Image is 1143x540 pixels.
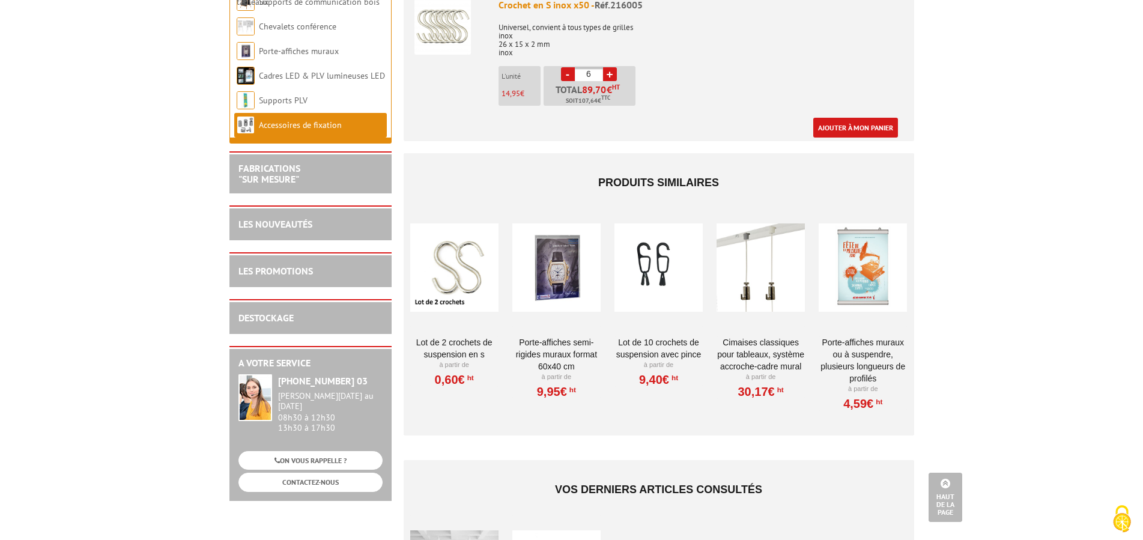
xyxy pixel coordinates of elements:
[502,89,541,98] p: €
[929,473,962,522] a: Haut de la page
[717,372,805,382] p: À partir de
[237,42,255,60] img: Porte-affiches muraux
[410,360,499,370] p: À partir de
[238,265,313,277] a: LES PROMOTIONS
[435,376,474,383] a: 0,60€HT
[502,88,520,99] span: 14,95
[669,374,678,382] sup: HT
[278,391,383,432] div: 08h30 à 12h30 13h30 à 17h30
[259,95,308,106] a: Supports PLV
[717,336,805,372] a: Cimaises CLASSIQUES pour tableaux, système accroche-cadre mural
[410,336,499,360] a: Lot de 2 crochets de suspension en S
[238,451,383,470] a: ON VOUS RAPPELLE ?
[639,376,678,383] a: 9,40€HT
[278,391,383,411] div: [PERSON_NAME][DATE] au [DATE]
[612,83,620,91] sup: HT
[1107,504,1137,534] img: Cookies (fenêtre modale)
[237,67,255,85] img: Cadres LED & PLV lumineuses LED
[259,46,339,56] a: Porte-affiches muraux
[819,384,907,394] p: À partir de
[555,484,762,496] span: Vos derniers articles consultés
[259,21,336,32] a: Chevalets conférence
[512,372,601,382] p: À partir de
[238,358,383,369] h2: A votre service
[238,473,383,491] a: CONTACTEZ-NOUS
[259,70,385,81] a: Cadres LED & PLV lumineuses LED
[499,15,903,57] p: Universel, convient à tous types de grilles inox 26 x 15 x 2 mm inox
[582,85,607,94] span: 89,70
[278,375,368,387] strong: [PHONE_NUMBER] 03
[238,312,294,324] a: DESTOCKAGE
[578,96,598,106] span: 107,64
[1101,499,1143,540] button: Cookies (fenêtre modale)
[512,336,601,372] a: Porte-affiches semi-rigides muraux format 60x40 cm
[237,91,255,109] img: Supports PLV
[843,400,882,407] a: 4,59€HT
[465,374,474,382] sup: HT
[601,94,610,101] sup: TTC
[775,386,784,394] sup: HT
[259,120,342,130] a: Accessoires de fixation
[614,336,703,360] a: Lot de 10 crochets de suspension avec pince
[566,96,610,106] span: Soit €
[237,17,255,35] img: Chevalets conférence
[567,386,576,394] sup: HT
[603,67,617,81] a: +
[237,116,255,134] img: Accessoires de fixation
[598,177,719,189] span: Produits similaires
[547,85,635,106] p: Total
[614,360,703,370] p: À partir de
[607,85,612,94] span: €
[502,72,541,80] p: L'unité
[537,388,576,395] a: 9,95€HT
[738,388,783,395] a: 30,17€HT
[561,67,575,81] a: -
[238,218,312,230] a: LES NOUVEAUTÉS
[238,374,272,421] img: widget-service.jpg
[238,162,300,185] a: FABRICATIONS"Sur Mesure"
[873,398,882,406] sup: HT
[819,336,907,384] a: Porte-affiches muraux ou à suspendre, plusieurs longueurs de profilés
[813,118,898,138] a: Ajouter à mon panier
